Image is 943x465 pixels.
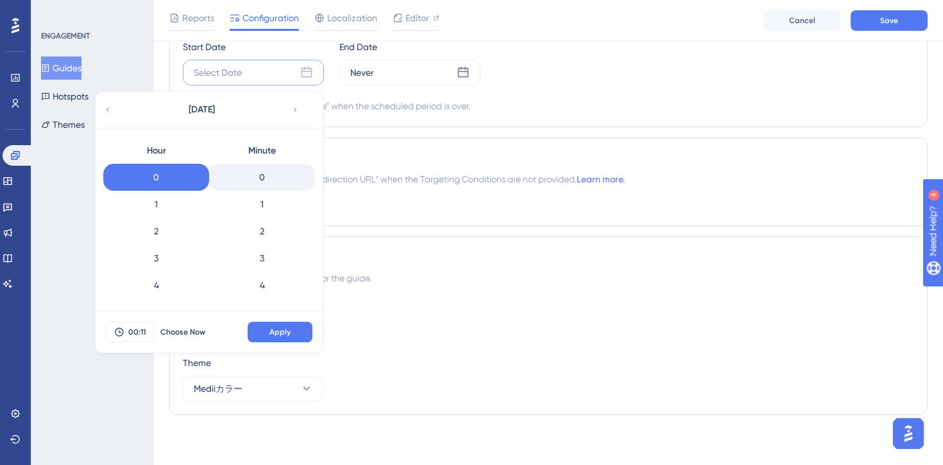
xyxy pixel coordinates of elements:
span: Mediiカラー [194,381,242,396]
div: Minute [209,138,315,164]
a: Learn more. [577,174,625,184]
div: 3 [209,245,315,272]
div: 0 [103,164,209,191]
span: Need Help? [30,3,80,19]
div: Never [350,65,374,80]
button: [DATE] [137,97,266,123]
div: Container [183,296,914,311]
div: End Date [339,39,480,55]
div: 4 [89,6,93,17]
iframe: UserGuiding AI Assistant Launcher [889,414,928,453]
div: 0 [209,164,315,191]
div: Automatically set as “Inactive” when the scheduled period is over. [206,98,470,114]
div: 5 [209,299,315,326]
div: Select Date [194,65,242,80]
div: Choose the container and theme for the guide. [183,270,914,286]
span: Save [880,15,898,26]
button: Cancel [763,10,840,31]
div: 4 [209,272,315,299]
div: 2 [103,218,209,245]
span: Configuration [242,10,299,26]
div: Redirection [183,151,914,166]
span: Choose Now [160,327,205,337]
button: Hotspots [41,85,89,108]
button: 00:11 [106,322,154,342]
div: 2 [209,218,315,245]
span: The browser will redirect to the “Redirection URL” when the Targeting Conditions are not provided. [183,171,625,187]
div: Hour [103,138,209,164]
button: Apply [248,322,312,342]
div: Start Date [183,39,324,55]
button: Choose Now [154,322,212,342]
div: Theme [183,355,914,371]
span: Editor [405,10,429,26]
span: Cancel [789,15,815,26]
button: Mediiカラー [183,376,324,401]
button: Save [851,10,928,31]
span: 00:11 [128,327,146,337]
span: Reports [182,10,214,26]
div: 1 [103,191,209,218]
span: Apply [269,327,291,337]
span: Localization [327,10,377,26]
button: Themes [41,113,85,136]
div: ENGAGEMENT [41,31,90,41]
span: [DATE] [189,102,215,118]
div: Advanced Settings [183,250,914,265]
div: 5 [103,299,209,326]
div: 4 [103,272,209,299]
div: 1 [209,191,315,218]
button: Guides [41,57,81,80]
div: 3 [103,245,209,272]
